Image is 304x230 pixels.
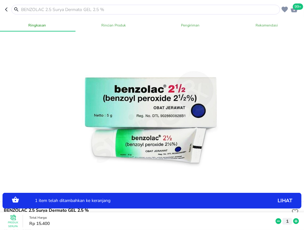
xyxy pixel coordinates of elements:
[290,5,299,14] button: 99+
[29,216,274,220] p: Total Harga :
[20,6,279,13] input: BENZOLAC 2.5 Surya Dermato GEL 2.5 %
[156,22,225,28] span: Pengiriman
[35,198,246,203] p: 1 item telah ditambahkan ke keranjang
[7,221,20,228] p: Produk Serupa
[7,215,20,227] button: Produk Serupa
[233,22,302,28] span: Rekomendasi
[3,22,72,28] span: Ringkasan
[293,3,303,10] span: 99+
[283,218,292,224] button: 1
[284,218,290,224] p: 1
[29,220,274,227] p: Rp 15.400
[79,22,149,28] span: Rincian Produk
